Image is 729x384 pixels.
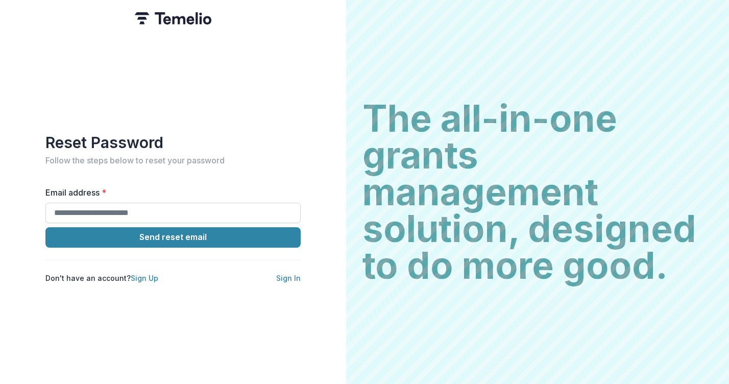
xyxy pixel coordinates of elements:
img: Temelio [135,12,211,25]
a: Sign Up [131,274,158,282]
button: Send reset email [45,227,301,248]
label: Email address [45,186,295,199]
a: Sign In [276,274,301,282]
p: Don't have an account? [45,273,158,283]
h1: Reset Password [45,133,301,152]
h2: Follow the steps below to reset your password [45,156,301,165]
